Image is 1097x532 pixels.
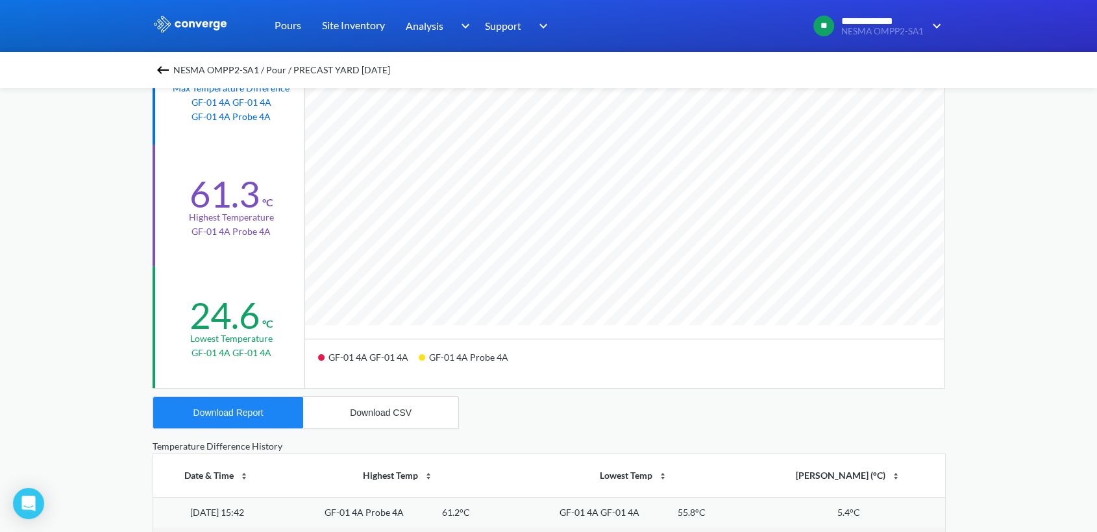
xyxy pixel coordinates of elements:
[658,471,668,481] img: sort-icon.svg
[841,27,924,36] span: NESMA OMPP2-SA1
[239,471,249,481] img: sort-icon.svg
[191,95,271,110] p: GF-01 4A GF-01 4A
[516,454,752,497] th: Lowest Temp
[924,18,944,34] img: downArrow.svg
[678,505,706,520] div: 55.8°C
[442,505,470,520] div: 61.2°C
[419,347,519,378] div: GF-01 4A Probe 4A
[530,18,551,34] img: downArrow.svg
[891,471,901,481] img: sort-icon.svg
[153,16,228,32] img: logo_ewhite.svg
[752,454,945,497] th: [PERSON_NAME] (°C)
[318,347,419,378] div: GF-01 4A GF-01 4A
[752,497,945,527] td: 5.4°C
[153,439,944,453] div: Temperature Difference History
[153,454,281,497] th: Date & Time
[325,505,404,520] div: GF-01 4A Probe 4A
[191,110,271,124] p: GF-01 4A Probe 4A
[190,332,273,346] div: Lowest temperature
[281,454,516,497] th: Highest Temp
[193,407,264,418] div: Download Report
[452,18,473,34] img: downArrow.svg
[423,471,434,481] img: sort-icon.svg
[190,172,260,216] div: 61.3
[303,397,458,428] button: Download CSV
[190,293,260,337] div: 24.6
[485,18,521,34] span: Support
[173,61,390,79] span: NESMA OMPP2-SA1 / Pour / PRECAST YARD [DATE]
[191,346,271,360] p: GF-01 4A GF-01 4A
[173,81,290,95] div: Max temperature difference
[560,505,639,520] div: GF-01 4A GF-01 4A
[406,18,443,34] span: Analysis
[153,497,281,527] td: [DATE] 15:42
[350,407,412,418] div: Download CSV
[13,488,44,519] div: Open Intercom Messenger
[153,397,303,428] button: Download Report
[155,62,171,78] img: backspace.svg
[189,210,274,224] div: Highest temperature
[191,224,271,239] p: GF-01 4A Probe 4A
